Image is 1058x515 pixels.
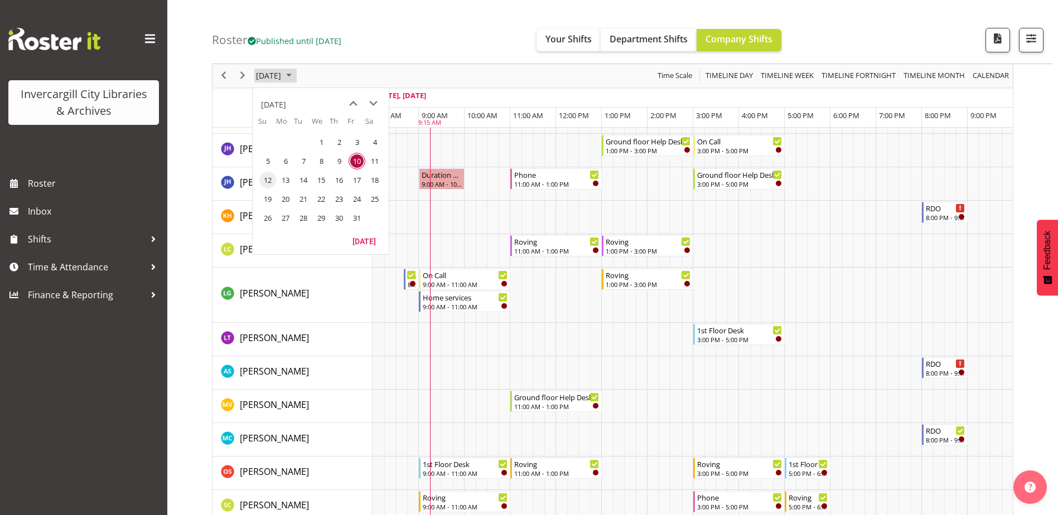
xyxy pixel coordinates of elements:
span: [DATE], [DATE] [375,90,426,100]
span: [PERSON_NAME] [240,176,309,188]
div: On Call [697,135,782,147]
div: Lisa Griffiths"s event - Home services Begin From Friday, October 10, 2025 at 9:00:00 AM GMT+13:0... [419,291,510,312]
div: 5:00 PM - 6:00 PM [789,469,828,478]
span: Saturday, October 18, 2025 [366,172,383,188]
th: Mo [276,116,294,133]
div: Olivia Stanley"s event - Roving Begin From Friday, October 10, 2025 at 11:00:00 AM GMT+13:00 Ends... [510,458,602,479]
button: Company Shifts [697,29,781,51]
h4: Roster [212,33,341,46]
span: [PERSON_NAME] [240,143,309,155]
span: [PERSON_NAME] [240,365,309,377]
div: Jillian Hunter"s event - Phone Begin From Friday, October 10, 2025 at 11:00:00 AM GMT+13:00 Ends ... [510,168,602,190]
div: Samuel Carter"s event - Phone Begin From Friday, October 10, 2025 at 3:00:00 PM GMT+13:00 Ends At... [693,491,785,512]
span: Sunday, October 5, 2025 [259,153,276,169]
span: Sunday, October 26, 2025 [259,210,276,226]
td: Lisa Griffiths resource [212,268,373,323]
button: Month [971,69,1011,83]
span: 1:00 PM [605,110,631,120]
div: Samuel Carter"s event - Roving Begin From Friday, October 10, 2025 at 9:00:00 AM GMT+13:00 Ends A... [419,491,510,512]
td: Friday, October 10, 2025 [347,152,365,171]
div: Newspapers [408,269,416,280]
button: Next [235,69,250,83]
div: Olivia Stanley"s event - 1st Floor Desk Begin From Friday, October 10, 2025 at 9:00:00 AM GMT+13:... [419,458,510,479]
div: 1st Floor Desk [697,324,782,336]
span: Thursday, October 30, 2025 [331,210,347,226]
div: 1:00 PM - 3:00 PM [606,146,690,155]
div: Phone [697,492,782,503]
div: RDO [926,425,965,436]
a: [PERSON_NAME] [240,398,309,411]
span: Shifts [28,231,145,247]
div: 9:15 AM [418,119,441,128]
div: 9:00 AM - 11:00 AM [423,469,508,478]
span: Thursday, October 2, 2025 [331,134,347,150]
button: Time Scale [656,69,694,83]
th: Fr [347,116,365,133]
div: Home services [423,291,508,303]
button: Filter Shifts [1019,28,1043,52]
button: Department Shifts [601,29,697,51]
div: title [261,94,286,116]
span: Friday, October 24, 2025 [349,191,365,207]
div: 9:00 AM - 11:00 AM [423,302,508,311]
div: Jillian Hunter"s event - Ground floor Help Desk Begin From Friday, October 10, 2025 at 3:00:00 PM... [693,168,785,190]
div: Lisa Griffiths"s event - Roving Begin From Friday, October 10, 2025 at 1:00:00 PM GMT+13:00 Ends ... [602,269,693,290]
div: 11:00 AM - 1:00 PM [514,402,599,411]
div: Roving [606,236,690,247]
span: 4:00 PM [742,110,768,120]
span: Timeline Day [704,69,754,83]
div: October 10, 2025 [252,64,298,88]
span: Wednesday, October 8, 2025 [313,153,330,169]
div: Linda Cooper"s event - Roving Begin From Friday, October 10, 2025 at 11:00:00 AM GMT+13:00 Ends A... [510,235,602,256]
div: 11:00 AM - 1:00 PM [514,469,599,478]
div: Ground floor Help Desk [697,169,782,180]
span: [PERSON_NAME] [240,243,309,255]
div: 11:00 AM - 1:00 PM [514,179,599,188]
span: Friday, October 31, 2025 [349,210,365,226]
span: 5:00 PM [788,110,814,120]
span: Wednesday, October 15, 2025 [313,172,330,188]
button: Timeline Week [759,69,816,83]
span: Your Shifts [545,33,592,45]
span: Saturday, October 11, 2025 [366,153,383,169]
div: Phone [514,169,599,180]
span: 10:00 AM [467,110,497,120]
div: Lisa Griffiths"s event - Newspapers Begin From Friday, October 10, 2025 at 8:40:00 AM GMT+13:00 E... [404,269,419,290]
a: [PERSON_NAME] [240,331,309,344]
div: 9:00 AM - 11:00 AM [423,502,508,511]
span: Saturday, October 25, 2025 [366,191,383,207]
div: 9:00 AM - 10:00 AM [422,179,462,188]
span: Finance & Reporting [28,286,145,303]
div: 9:00 AM - 11:00 AM [423,280,508,289]
button: previous month [343,94,363,114]
div: Roving [514,458,599,469]
span: [DATE] [255,69,282,83]
div: Lisa Griffiths"s event - On Call Begin From Friday, October 10, 2025 at 9:00:00 AM GMT+13:00 Ends... [419,269,510,290]
span: [PERSON_NAME] [240,287,309,299]
span: 6:00 PM [833,110,859,120]
img: help-xxl-2.png [1025,482,1036,493]
span: Wednesday, October 29, 2025 [313,210,330,226]
div: 8:00 PM - 9:00 PM [926,213,965,222]
div: 1:00 PM - 3:00 PM [606,246,690,255]
button: Download a PDF of the roster for the current day [985,28,1010,52]
div: Ground floor Help Desk [514,391,599,402]
td: Mandy Stenton resource [212,356,373,390]
a: [PERSON_NAME] [240,431,309,445]
span: Department Shifts [610,33,688,45]
span: Tuesday, October 21, 2025 [295,191,312,207]
td: Jill Harpur resource [212,134,373,167]
span: 9:00 PM [970,110,997,120]
div: Roving [606,269,690,280]
div: previous period [214,64,233,88]
div: 3:00 PM - 5:00 PM [697,335,782,344]
td: Marion van Voornveld resource [212,390,373,423]
div: RDO [926,202,965,213]
span: Wednesday, October 1, 2025 [313,134,330,150]
button: next month [363,94,383,114]
div: Roving [423,492,508,503]
span: Friday, October 17, 2025 [349,172,365,188]
button: Timeline Month [902,69,967,83]
td: Linda Cooper resource [212,234,373,268]
div: Ground floor Help Desk [606,135,690,147]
